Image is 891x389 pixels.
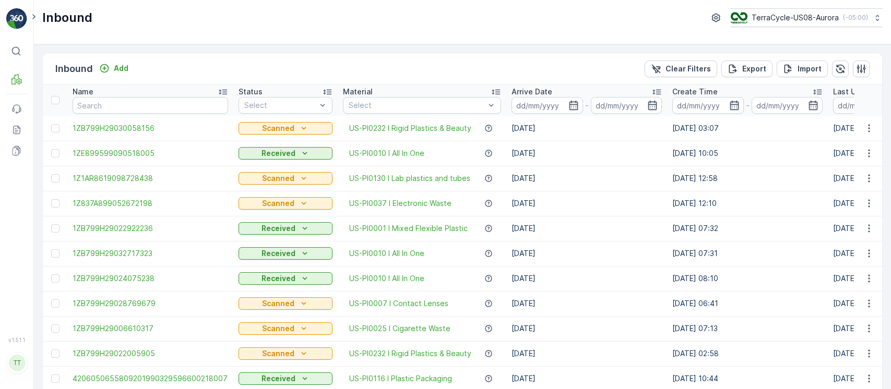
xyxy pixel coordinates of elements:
[239,297,332,310] button: Scanned
[262,248,295,259] p: Received
[262,323,294,334] p: Scanned
[343,87,373,97] p: Material
[51,249,60,258] div: Toggle Row Selected
[6,345,27,381] button: TT
[262,373,295,384] p: Received
[349,298,448,309] a: US-PI0007 I Contact Lenses
[239,147,332,160] button: Received
[349,273,424,284] a: US-PI0010 I All In One
[667,241,828,266] td: [DATE] 07:31
[731,8,883,27] button: TerraCycle-US08-Aurora(-05:00)
[349,100,485,111] p: Select
[73,273,228,284] a: 1ZB799H29024075238
[752,13,839,23] p: TerraCycle-US08-Aurora
[349,173,470,184] a: US-PI0130 I Lab plastics and tubes
[512,97,583,114] input: dd/mm/yyyy
[262,173,294,184] p: Scanned
[752,97,823,114] input: dd/mm/yyyy
[506,216,667,241] td: [DATE]
[73,348,228,359] a: 1ZB799H29022005905
[506,116,667,141] td: [DATE]
[667,216,828,241] td: [DATE] 07:32
[512,87,552,97] p: Arrive Date
[349,348,471,359] a: US-PI0232 I Rigid Plastics & Beauty
[667,166,828,191] td: [DATE] 12:58
[73,198,228,209] a: 1Z837A899052672198
[6,8,27,29] img: logo
[349,123,471,133] a: US-PI0232 I Rigid Plastics & Beauty
[506,241,667,266] td: [DATE]
[51,324,60,333] div: Toggle Row Selected
[667,316,828,341] td: [DATE] 07:13
[667,141,828,166] td: [DATE] 10:05
[349,373,452,384] a: US-PI0116 I Plastic Packaging
[73,123,228,133] a: 1ZB799H29030058156
[798,64,822,74] p: Import
[9,355,26,371] div: TT
[239,172,332,185] button: Scanned
[349,323,450,334] a: US-PI0025 I Cigarette Waste
[731,12,747,23] img: image_ci7OI47.png
[55,62,93,76] p: Inbound
[746,99,750,112] p: -
[349,198,452,209] a: US-PI0037 I Electronic Waste
[73,373,228,384] a: 4206050655809201990329596600218007
[666,64,711,74] p: Clear Filters
[506,266,667,291] td: [DATE]
[591,97,662,114] input: dd/mm/yyyy
[262,148,295,159] p: Received
[672,87,718,97] p: Create Time
[73,87,93,97] p: Name
[73,323,228,334] a: 1ZB799H29006610317
[506,141,667,166] td: [DATE]
[667,266,828,291] td: [DATE] 08:10
[42,9,92,26] p: Inbound
[262,123,294,133] p: Scanned
[349,223,468,234] a: US-PI0001 I Mixed Flexible Plastic
[506,291,667,316] td: [DATE]
[239,122,332,135] button: Scanned
[239,347,332,360] button: Scanned
[721,60,773,77] button: Export
[239,322,332,335] button: Scanned
[262,348,294,359] p: Scanned
[239,372,332,385] button: Received
[51,299,60,308] div: Toggle Row Selected
[73,248,228,259] a: 1ZB799H29032717323
[73,173,228,184] a: 1Z1AR8619098728438
[73,223,228,234] a: 1ZB799H29022922236
[506,191,667,216] td: [DATE]
[51,274,60,283] div: Toggle Row Selected
[349,248,424,259] a: US-PI0010 I All In One
[239,197,332,210] button: Scanned
[51,374,60,383] div: Toggle Row Selected
[95,62,133,75] button: Add
[73,97,228,114] input: Search
[51,349,60,358] div: Toggle Row Selected
[51,224,60,233] div: Toggle Row Selected
[73,148,228,159] span: 1ZE899599090518005
[585,99,589,112] p: -
[349,148,424,159] a: US-PI0010 I All In One
[244,100,316,111] p: Select
[645,60,717,77] button: Clear Filters
[73,298,228,309] a: 1ZB799H29028769679
[672,97,744,114] input: dd/mm/yyyy
[114,63,128,74] p: Add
